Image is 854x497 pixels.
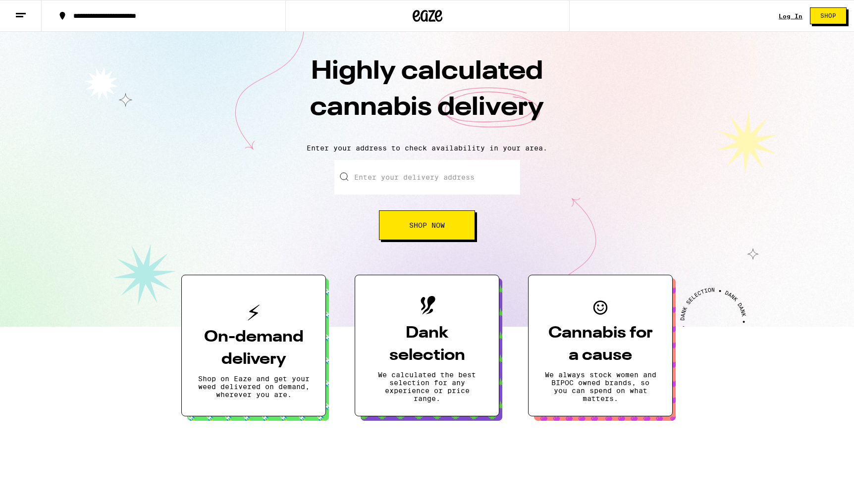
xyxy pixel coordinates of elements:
[254,54,600,136] h1: Highly calculated cannabis delivery
[6,7,71,15] span: Hi. Need any help?
[802,7,854,24] a: Shop
[379,210,475,240] button: Shop Now
[528,275,673,416] button: Cannabis for a causeWe always stock women and BIPOC owned brands, so you can spend on what matters.
[334,160,520,195] input: Enter your delivery address
[409,222,445,229] span: Shop Now
[779,13,802,19] a: Log In
[371,322,483,367] h3: Dank selection
[355,275,499,416] button: Dank selectionWe calculated the best selection for any experience or price range.
[544,371,656,402] p: We always stock women and BIPOC owned brands, so you can spend on what matters.
[544,322,656,367] h3: Cannabis for a cause
[820,13,836,19] span: Shop
[810,7,847,24] button: Shop
[371,371,483,402] p: We calculated the best selection for any experience or price range.
[10,144,844,152] p: Enter your address to check availability in your area.
[198,326,310,371] h3: On-demand delivery
[198,375,310,398] p: Shop on Eaze and get your weed delivered on demand, wherever you are.
[181,275,326,416] button: On-demand deliveryShop on Eaze and get your weed delivered on demand, wherever you are.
